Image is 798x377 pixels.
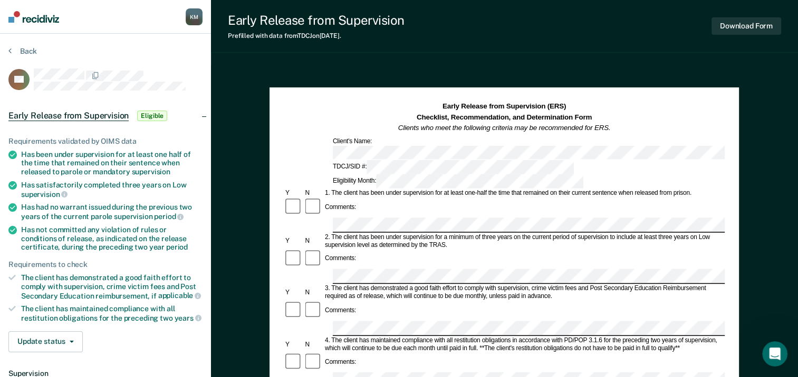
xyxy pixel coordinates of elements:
[8,137,203,146] div: Requirements validated by OIMS data
[21,304,203,322] div: The client has maintained compliance with all restitution obligations for the preceding two
[284,289,303,296] div: Y
[21,181,203,199] div: Has satisfactorily completed three years on Low
[304,341,323,349] div: N
[284,237,303,245] div: Y
[284,341,303,349] div: Y
[304,237,323,245] div: N
[8,11,59,23] img: Recidiviz
[186,8,203,25] div: K M
[323,306,358,314] div: Comments:
[323,285,725,301] div: 3. The client has demonstrated a good faith effort to comply with supervision, crime victim fees ...
[228,32,405,39] div: Prefilled with data from TDCJ on [DATE] .
[331,161,575,175] div: TDCJ/SID #:
[137,111,167,121] span: Eligible
[331,174,585,188] div: Eligibility Month:
[8,331,83,352] button: Update status
[417,113,592,121] strong: Checklist, Recommendation, and Determination Form
[154,212,184,221] span: period
[21,225,203,252] div: Has not committed any violation of rules or conditions of release, as indicated on the release ce...
[228,13,405,28] div: Early Release from Supervision
[175,314,201,322] span: years
[166,243,188,251] span: period
[323,203,358,211] div: Comments:
[762,341,787,366] iframe: Intercom live chat
[21,203,203,221] div: Has had no warrant issued during the previous two years of the current parole supervision
[323,190,725,197] div: 1. The client has been under supervision for at least one-half the time that remained on their cu...
[323,336,725,352] div: 4. The client has maintained compliance with all restitution obligations in accordance with PD/PO...
[712,17,781,35] button: Download Form
[323,233,725,249] div: 2. The client has been under supervision for a minimum of three years on the current period of su...
[398,124,611,132] em: Clients who meet the following criteria may be recommended for ERS.
[186,8,203,25] button: KM
[284,190,303,197] div: Y
[158,291,201,300] span: applicable
[8,260,203,269] div: Requirements to check
[21,150,203,176] div: Has been under supervision for at least one half of the time that remained on their sentence when...
[21,190,68,199] span: supervision
[132,167,170,176] span: supervision
[304,289,323,296] div: N
[21,273,203,300] div: The client has demonstrated a good faith effort to comply with supervision, crime victim fees and...
[304,190,323,197] div: N
[8,46,37,56] button: Back
[443,103,566,111] strong: Early Release from Supervision (ERS)
[8,111,129,121] span: Early Release from Supervision
[323,255,358,263] div: Comments:
[323,359,358,366] div: Comments:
